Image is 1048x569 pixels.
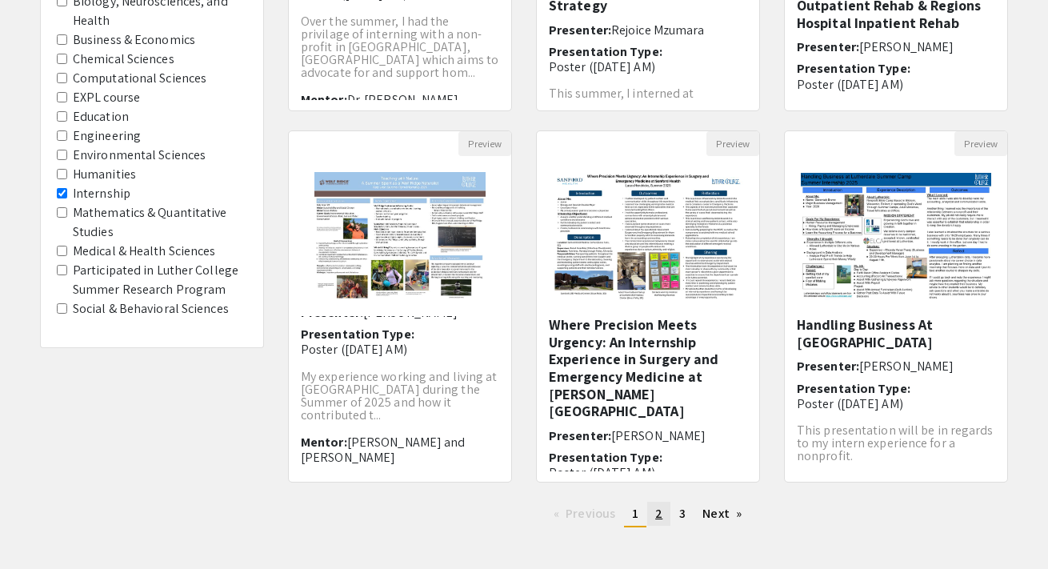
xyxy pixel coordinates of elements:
iframe: Chat [12,497,68,557]
label: Mathematics & Quantitative Studies [73,203,247,242]
label: Humanities [73,165,136,184]
button: Preview [706,131,759,156]
p: My experience working and living at [GEOGRAPHIC_DATA] during the Summer of 2025 and how it contri... [301,371,499,422]
h5: Where Precision Meets Urgency: An Internship Experience in Surgery and Emergency Medicine at [PER... [549,316,747,420]
p: Over the summer, I had the privilage of interning with a non-profit in [GEOGRAPHIC_DATA], [GEOGRA... [301,15,499,79]
h6: Presenter: [301,305,499,320]
span: Presentation Type: [797,380,910,397]
label: Computational Sciences [73,69,206,88]
span: Presentation Type: [301,326,414,343]
div: Open Presentation <p>Where Precision Meets Urgency: An Internship Experience in Surgery and Emerg... [536,130,760,483]
span: [PERSON_NAME] and [PERSON_NAME] [301,434,465,466]
h6: Presenter: [797,39,995,54]
label: Medical & Health Sciences [73,242,216,261]
span: Presentation Type: [549,449,662,466]
label: Education [73,107,129,126]
div: Open Presentation <p>Learning with Nature: A Summer Spent as a Wolf Ridge Naturalist</p> [288,130,512,483]
img: <p>Handling Business At Lutherdale Summer Camp</p> [785,157,1007,316]
span: 1 [632,505,638,522]
h6: Presenter: [797,359,995,374]
img: <p>Learning with Nature: A Summer Spent as a Wolf Ridge Naturalist</p> [298,156,501,316]
span: [PERSON_NAME] [611,427,706,444]
span: Presentation Type: [549,43,662,60]
span: Mentor: [301,434,347,451]
p: Poster ([DATE] AM) [797,77,995,92]
label: Environmental Sciences [73,146,206,165]
span: Previous [566,505,615,522]
h6: Presenter: [549,22,747,38]
label: Participated in Luther College Summer Research Program [73,261,247,299]
h5: Handling Business At [GEOGRAPHIC_DATA] [797,316,995,351]
span: Presentation Type: [797,60,910,77]
span: 3 [679,505,686,522]
span: Dr. [PERSON_NAME] [347,91,459,108]
span: 2 [655,505,662,522]
p: Poster ([DATE] AM) [301,342,499,357]
label: Business & Economics [73,30,195,50]
label: Internship [73,184,130,203]
span: Mentor: [301,91,347,108]
p: Poster ([DATE] AM) [797,396,995,411]
p: This presentation will be in regards to my intern experience for a nonprofit. [797,424,995,463]
a: Next page [694,502,750,526]
label: Engineering [73,126,141,146]
label: EXPL course [73,88,140,107]
ul: Pagination [288,502,1008,527]
span: Rejoice Mzumara [611,22,705,38]
button: Preview [954,131,1007,156]
label: Chemical Sciences [73,50,174,69]
span: [PERSON_NAME] [859,38,954,55]
p: This summer, I interned at [GEOGRAPHIC_DATA] and [GEOGRAPHIC_DATA] in [GEOGRAPHIC_DATA], [GEOGRAP... [549,87,747,177]
span: [PERSON_NAME] [859,358,954,375]
div: Open Presentation <p>Handling Business At Lutherdale Summer Camp</p> [784,130,1008,483]
img: <p>Where Precision Meets Urgency: An Internship Experience in Surgery and Emergency Medicine at S... [537,157,759,316]
h6: Presenter: [549,428,747,443]
label: Social & Behavioral Sciences [73,299,229,319]
p: Poster ([DATE] AM) [549,465,747,480]
p: Poster ([DATE] AM) [549,59,747,74]
button: Preview [458,131,511,156]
